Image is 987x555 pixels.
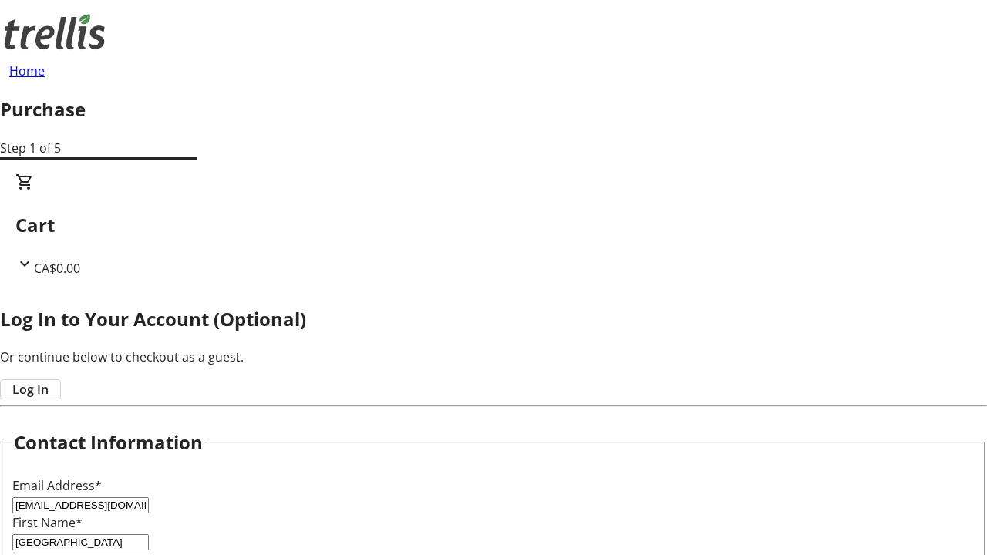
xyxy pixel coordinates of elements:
label: First Name* [12,514,83,531]
label: Email Address* [12,477,102,494]
h2: Contact Information [14,429,203,456]
div: CartCA$0.00 [15,173,972,277]
span: CA$0.00 [34,260,80,277]
h2: Cart [15,211,972,239]
span: Log In [12,380,49,399]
